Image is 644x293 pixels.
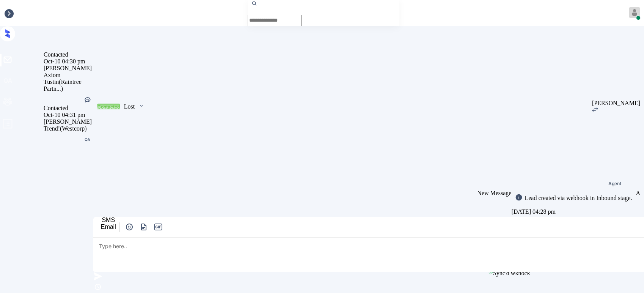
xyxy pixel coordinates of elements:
[97,104,120,110] div: Contacted
[523,195,632,202] div: Lead created via webhook in Inbound stage.
[84,96,91,104] img: Kelsey was silent
[592,100,640,107] div: [PERSON_NAME]
[84,136,91,143] img: Kelsey messaged
[592,107,598,112] img: icon-zuma
[124,222,135,232] button: icon-zuma
[44,125,93,132] div: Trend! (Westcorp)
[93,272,102,281] img: icon-zuma
[93,282,102,291] img: icon-zuma
[44,65,93,72] div: [PERSON_NAME]
[138,222,149,232] button: icon-zuma
[84,136,91,145] div: Kelsey messaged
[629,7,640,18] img: avatar
[44,118,93,125] div: [PERSON_NAME]
[44,58,93,65] div: Oct-10 04:30 pm
[636,190,640,197] div: A
[44,72,93,92] div: Axiom Tustin (Raintree Partn...)
[515,194,523,201] img: icon-zuma
[477,190,511,196] span: New Message
[2,118,13,132] span: profile
[138,102,144,109] img: icon-zuma
[4,10,18,17] div: Inbox
[101,217,116,224] div: SMS
[44,105,93,112] div: Contacted
[608,181,621,186] span: Agent
[44,51,93,58] div: Contacted
[124,103,135,110] div: Lost
[84,96,91,105] div: Kelsey was silent
[125,222,134,232] img: icon-zuma
[139,222,149,232] img: icon-zuma
[44,112,93,118] div: Oct-10 04:31 pm
[101,224,116,230] div: Email
[511,206,636,217] div: [DATE] 04:28 pm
